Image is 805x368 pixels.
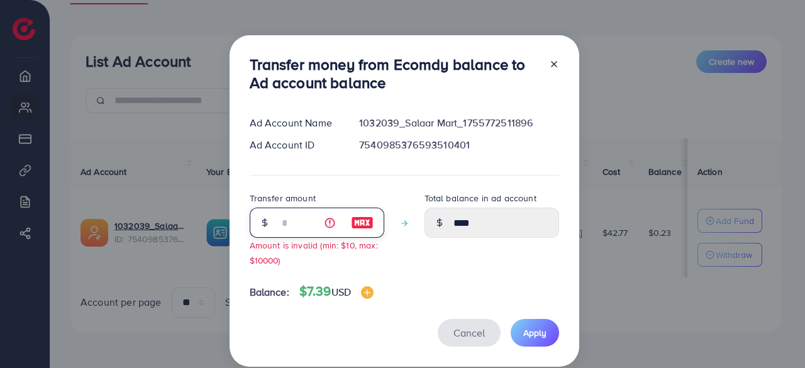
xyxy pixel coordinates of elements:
[250,192,316,204] label: Transfer amount
[511,319,559,346] button: Apply
[349,116,569,130] div: 1032039_Salaar Mart_1755772511896
[351,215,374,230] img: image
[361,286,374,299] img: image
[752,311,796,359] iframe: Chat
[438,319,501,346] button: Cancel
[250,55,539,92] h3: Transfer money from Ecomdy balance to Ad account balance
[425,192,536,204] label: Total balance in ad account
[523,326,547,339] span: Apply
[349,138,569,152] div: 7540985376593510401
[299,284,374,299] h4: $7.39
[331,285,351,299] span: USD
[240,138,350,152] div: Ad Account ID
[240,116,350,130] div: Ad Account Name
[250,285,289,299] span: Balance:
[250,239,378,265] small: Amount is invalid (min: $10, max: $10000)
[453,326,485,340] span: Cancel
